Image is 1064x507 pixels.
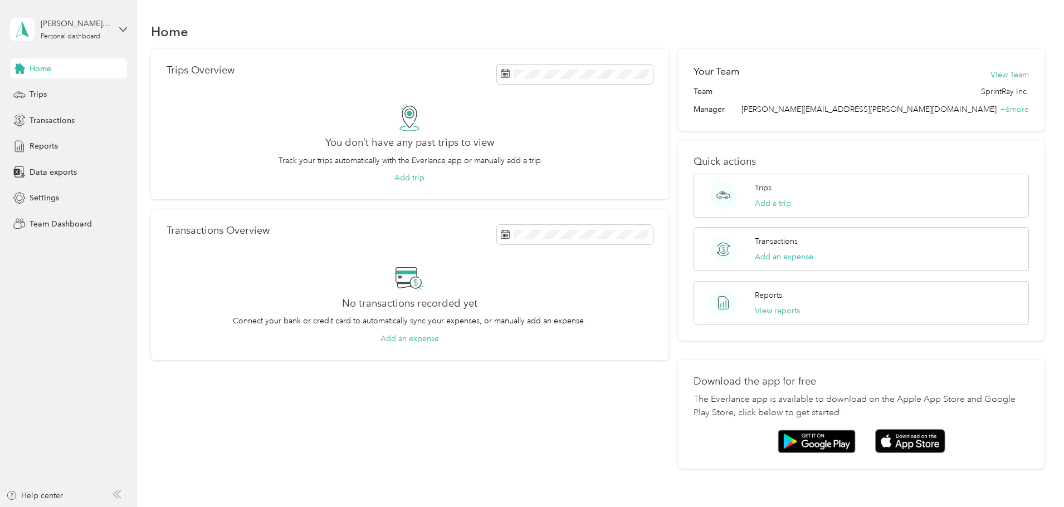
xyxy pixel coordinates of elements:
button: Add an expense [755,251,813,263]
p: The Everlance app is available to download on the Apple App Store and Google Play Store, click be... [694,393,1029,420]
div: [PERSON_NAME][EMAIL_ADDRESS][PERSON_NAME][DOMAIN_NAME] [41,18,110,29]
span: + 6 more [1000,105,1029,114]
p: Download the app for free [694,376,1029,387]
button: Add an expense [380,333,439,344]
p: Track your trips automatically with the Everlance app or manually add a trip [279,155,541,166]
p: Transactions [755,235,798,247]
p: Trips Overview [167,65,235,76]
span: Transactions [30,115,75,126]
p: Trips [755,182,772,194]
p: Quick actions [694,156,1029,168]
img: Google play [778,430,856,453]
iframe: Everlance-gr Chat Button Frame [1002,445,1064,507]
span: Team Dashboard [30,218,92,230]
button: Help center [6,490,63,501]
button: Add trip [394,172,424,184]
p: Transactions Overview [167,225,270,237]
span: Manager [694,104,725,115]
span: [PERSON_NAME][EMAIL_ADDRESS][PERSON_NAME][DOMAIN_NAME] [741,105,997,114]
span: SprintRay Inc. [981,86,1029,97]
p: Connect your bank or credit card to automatically sync your expenses, or manually add an expense. [233,315,586,327]
span: Team [694,86,712,97]
span: Data exports [30,166,77,178]
span: Reports [30,140,58,152]
img: App store [875,429,945,453]
h2: Your Team [694,65,739,78]
h1: Home [151,26,188,37]
p: Reports [755,289,782,301]
div: Personal dashboard [41,33,100,40]
button: Add a trip [755,198,791,209]
h2: You don’t have any past trips to view [325,137,494,149]
span: Settings [30,192,59,204]
span: Trips [30,88,47,100]
h2: No transactions recorded yet [342,298,477,309]
span: Home [30,63,51,75]
button: View reports [755,305,800,317]
button: View Team [990,69,1029,81]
